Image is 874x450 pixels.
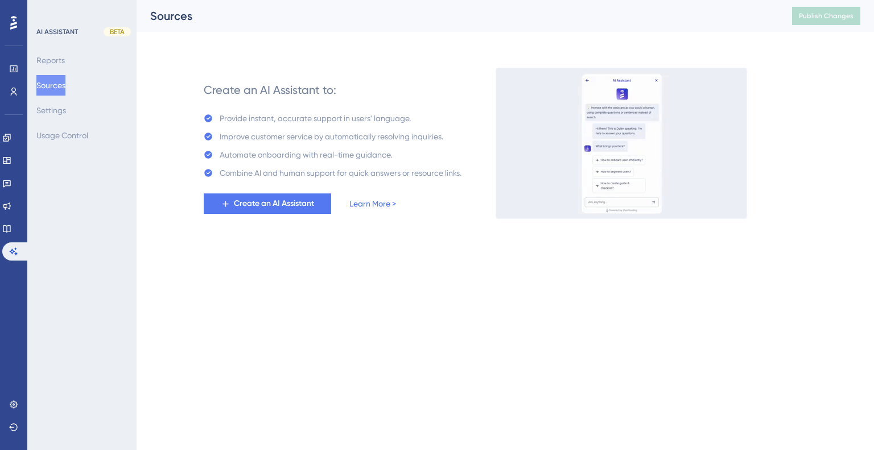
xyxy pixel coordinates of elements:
button: Reports [36,50,65,71]
button: Publish Changes [792,7,860,25]
span: Create an AI Assistant [234,197,314,210]
div: Create an AI Assistant to: [204,82,336,98]
button: Sources [36,75,65,96]
a: Learn More > [349,197,396,210]
div: AI ASSISTANT [36,27,78,36]
div: Provide instant, accurate support in users' language. [220,112,411,125]
div: BETA [104,27,131,36]
div: Sources [150,8,764,24]
div: Combine AI and human support for quick answers or resource links. [220,166,461,180]
span: Publish Changes [799,11,854,20]
img: 536038c8a6906fa413afa21d633a6c1c.gif [496,68,747,219]
div: Improve customer service by automatically resolving inquiries. [220,130,443,143]
button: Settings [36,100,66,121]
button: Usage Control [36,125,88,146]
button: Create an AI Assistant [204,193,331,214]
div: Automate onboarding with real-time guidance. [220,148,392,162]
